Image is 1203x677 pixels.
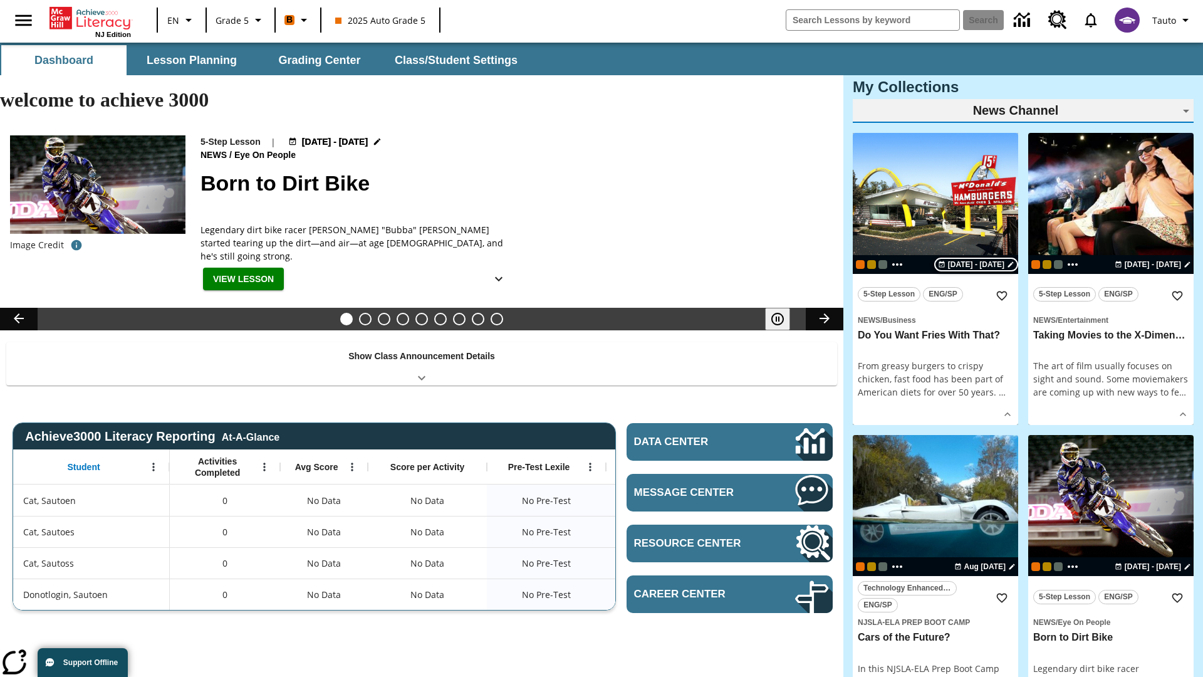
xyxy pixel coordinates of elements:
span: / [1056,316,1058,325]
span: ENG/SP [1104,288,1132,301]
input: search field [786,10,959,30]
button: Add to Favorites [1166,587,1189,609]
button: Aug 19 - Aug 19 Choose Dates [286,135,385,149]
span: Eye On People [234,149,298,162]
button: Add to Favorites [991,587,1013,609]
div: OL 2025 Auto Grade 6 [1054,562,1063,571]
img: avatar image [1115,8,1140,33]
span: 0 [222,525,227,538]
span: | [271,135,276,149]
div: lesson details [853,133,1018,426]
span: Cat, Sautoss [23,557,74,570]
span: No Data [301,550,347,576]
button: Grading Center [257,45,382,75]
span: New 2025 class [1043,562,1051,571]
span: Donotlogin, Sautoen [23,588,108,601]
span: 5-Step Lesson [1039,590,1090,604]
button: Select a new avatar [1107,4,1147,36]
span: 2025 Auto Grade 5 [335,14,425,27]
span: No Pre-Test, Cat, Sautoen [522,494,571,507]
span: OL 2025 Auto Grade 6 [878,260,887,269]
button: Lesson carousel, Next [806,308,843,330]
button: 5-Step Lesson [858,287,920,302]
div: No Data, Cat, Sautoen [606,485,725,516]
span: … [999,386,1006,398]
span: [DATE] - [DATE] [948,259,1004,270]
button: Open Menu [343,458,362,476]
button: Show more classes [890,559,905,574]
div: Current Class [1031,562,1040,571]
button: ENG/SP [923,287,963,302]
div: From greasy burgers to crispy chicken, fast food has been part of American diets for over 50 years. [858,359,1013,399]
a: Data Center [1006,3,1041,38]
button: 5-Step Lesson [1033,590,1096,604]
button: ENG/SP [1098,287,1138,302]
div: Home [49,4,131,38]
h3: Do You Want Fries With That? [858,329,1013,342]
span: No Data [301,519,347,545]
span: Data Center [634,436,753,448]
button: Open Menu [581,458,600,476]
span: Cat, Sautoes [23,525,75,538]
button: Slide 5 One Idea, Lots of Hard Work [415,313,428,325]
div: Current Class [856,260,865,269]
p: Image Credit [10,239,64,251]
span: 0 [222,494,227,507]
button: Open Menu [144,458,163,476]
button: Language: EN, Select a language [162,9,202,31]
button: Slide 2 Cars of the Future? [359,313,372,325]
div: OL 2025 Auto Grade 6 [878,562,887,571]
h3: Cars of the Future? [858,631,1013,644]
span: / [229,150,232,160]
span: News [858,316,880,325]
span: Grade 5 [216,14,249,27]
button: Show Details [998,405,1017,424]
span: Resource Center [634,537,758,550]
span: ENG/SP [929,288,957,301]
span: Career Center [634,588,758,601]
div: No Data, Cat, Sautoss [606,547,725,579]
a: Career Center [627,575,833,613]
span: ENG/SP [1104,590,1132,604]
span: ENG/SP [863,599,892,612]
button: Aug 18 - Aug 01 Choose Dates [952,561,1018,572]
span: Student [68,461,100,473]
div: No Data, Cat, Sautoes [280,516,368,547]
div: No Data, Cat, Sautoes [606,516,725,547]
button: Aug 18 - Aug 18 Choose Dates [934,258,1018,271]
button: Dashboard [1,45,127,75]
span: OL 2025 Auto Grade 6 [1054,260,1063,269]
button: Add to Favorites [991,285,1013,307]
span: No Data [301,582,347,607]
div: 0, Donotlogin, Sautoen [170,579,280,610]
div: New 2025 class [1043,260,1051,269]
span: B [286,12,293,28]
span: 0 [222,557,227,570]
span: Message Center [634,486,758,499]
div: 0, Cat, Sautoss [170,547,280,579]
button: ENG/SP [858,598,898,612]
span: / [1056,618,1058,627]
button: Open Menu [255,458,274,476]
h3: My Collections [853,78,1194,96]
span: / [880,316,882,325]
button: Slide 4 What's the Big Idea? [397,313,409,325]
a: Home [49,6,131,31]
button: Show Details [1174,405,1192,424]
span: Activities Completed [176,456,259,478]
div: New 2025 class [867,260,876,269]
span: No Pre-Test, Donotlogin, Sautoen [522,588,571,601]
p: 5-Step Lesson [200,135,261,149]
button: Pause [765,308,790,330]
span: [DATE] - [DATE] [302,135,368,149]
div: Pause [765,308,803,330]
button: Show more classes [1065,257,1080,272]
span: Topic: News/Business [858,313,1013,327]
span: 5-Step Lesson [863,288,915,301]
button: Show more classes [1065,559,1080,574]
span: Current Class [1031,260,1040,269]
